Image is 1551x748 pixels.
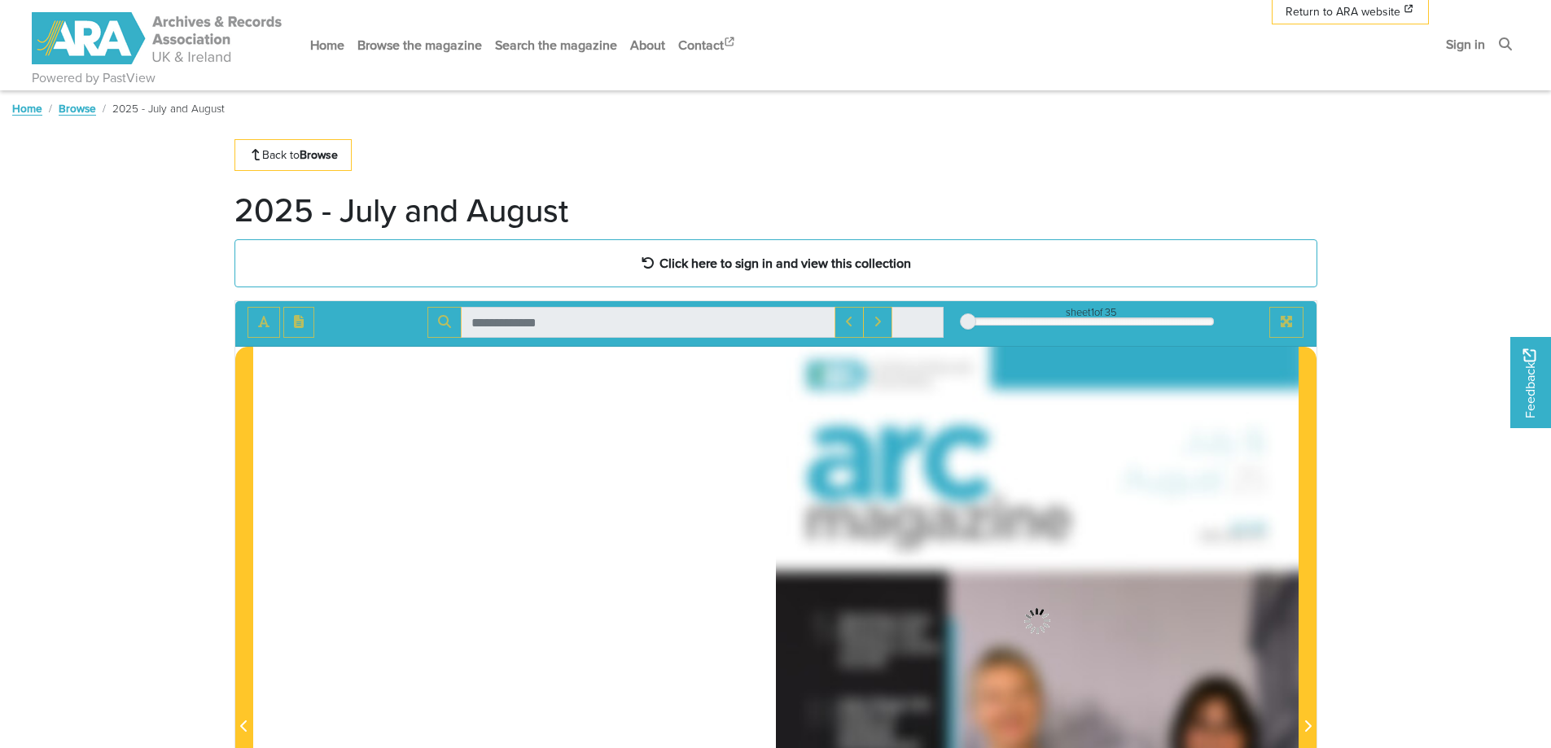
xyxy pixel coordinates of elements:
a: Powered by PastView [32,68,156,88]
button: Toggle text selection (Alt+T) [248,307,280,338]
a: Would you like to provide feedback? [1510,337,1551,428]
a: Search the magazine [489,24,624,67]
button: Open transcription window [283,307,314,338]
a: Sign in [1439,23,1492,66]
strong: Browse [300,147,338,163]
h1: 2025 - July and August [234,190,568,230]
input: Search for [461,307,835,338]
div: sheet of 35 [968,304,1214,320]
button: Search [427,307,462,338]
a: Home [12,100,42,116]
span: Feedback [1520,348,1540,418]
span: Return to ARA website [1286,3,1400,20]
a: Back toBrowse [234,139,353,171]
a: Browse the magazine [351,24,489,67]
button: Full screen mode [1269,307,1303,338]
a: Contact [672,24,743,67]
a: Home [304,24,351,67]
span: 1 [1091,304,1094,320]
span: 2025 - July and August [112,100,225,116]
a: Browse [59,100,96,116]
button: Previous Match [835,307,864,338]
button: Next Match [863,307,892,338]
a: ARA - ARC Magazine | Powered by PastView logo [32,3,284,74]
a: About [624,24,672,67]
img: ARA - ARC Magazine | Powered by PastView [32,12,284,64]
strong: Click here to sign in and view this collection [659,254,911,272]
a: Click here to sign in and view this collection [234,239,1317,287]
